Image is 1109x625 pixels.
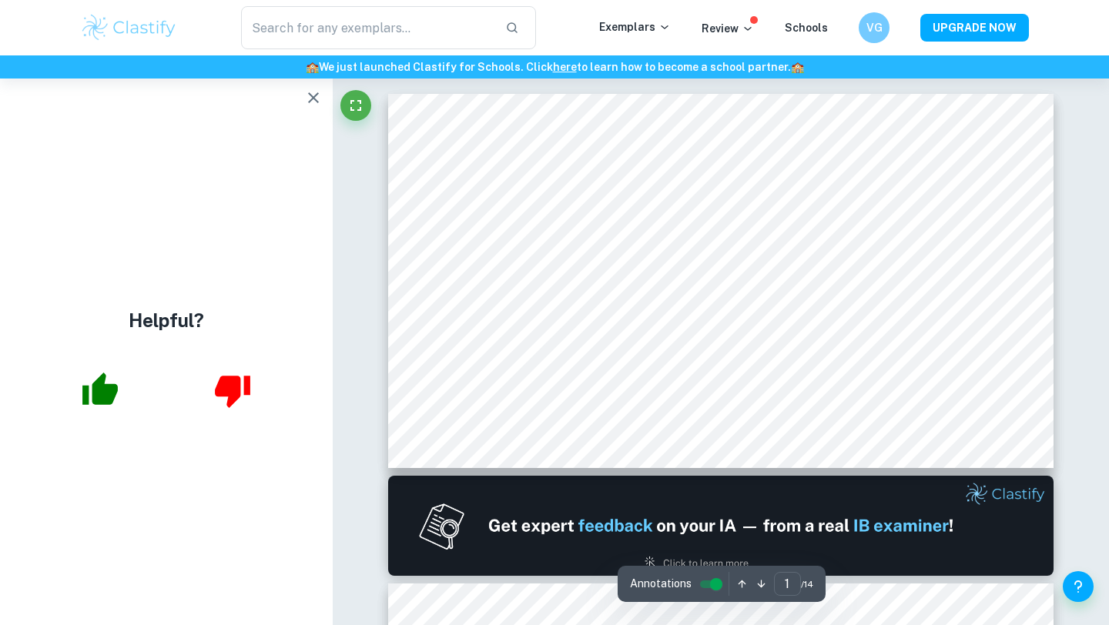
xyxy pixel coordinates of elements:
h6: We just launched Clastify for Schools. Click to learn how to become a school partner. [3,58,1106,75]
h4: Helpful? [129,306,204,334]
span: 🏫 [791,61,804,73]
span: Annotations [630,576,692,592]
span: / 14 [801,577,813,591]
button: Fullscreen [340,90,371,121]
h6: VG [866,19,883,36]
img: Clastify logo [80,12,178,43]
input: Search for any exemplars... [241,6,493,49]
span: 🏫 [306,61,319,73]
button: Help and Feedback [1063,571,1094,602]
a: Schools [785,22,828,34]
p: Exemplars [599,18,671,35]
img: Ad [388,476,1054,576]
button: UPGRADE NOW [920,14,1029,42]
a: here [553,61,577,73]
p: Review [702,20,754,37]
button: VG [859,12,890,43]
